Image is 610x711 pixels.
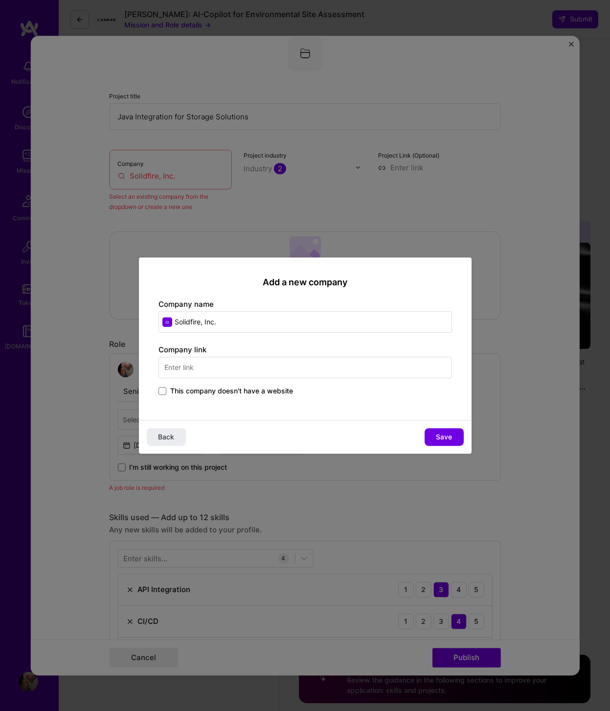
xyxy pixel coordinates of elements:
[158,299,214,309] label: Company name
[170,386,293,396] span: This company doesn't have a website
[158,277,452,288] h2: Add a new company
[158,357,452,378] input: Enter link
[158,311,452,333] input: Enter name
[158,432,174,442] span: Back
[147,428,186,446] button: Back
[158,345,206,354] label: Company link
[425,428,464,446] button: Save
[436,432,452,442] span: Save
